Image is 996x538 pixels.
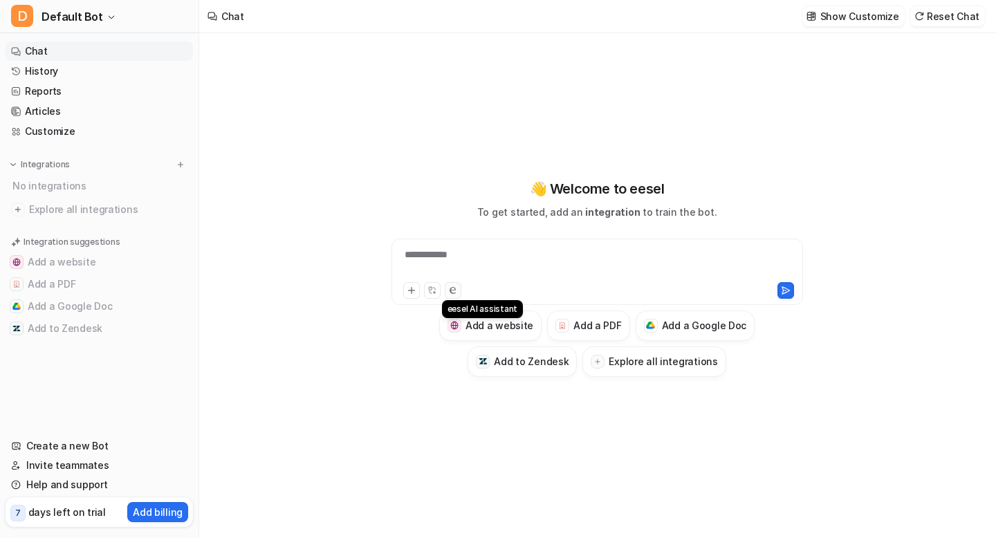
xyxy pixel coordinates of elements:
[6,436,193,456] a: Create a new Bot
[6,200,193,219] a: Explore all integrations
[127,502,188,522] button: Add billing
[6,456,193,475] a: Invite teammates
[12,280,21,288] img: Add a PDF
[24,236,120,248] p: Integration suggestions
[6,158,74,171] button: Integrations
[221,9,244,24] div: Chat
[6,295,193,317] button: Add a Google DocAdd a Google Doc
[28,505,106,519] p: days left on trial
[41,7,103,26] span: Default Bot
[11,203,25,216] img: explore all integrations
[609,354,717,369] h3: Explore all integrations
[468,346,577,377] button: Add to ZendeskAdd to Zendesk
[494,354,569,369] h3: Add to Zendesk
[465,318,533,333] h3: Add a website
[6,475,193,494] a: Help and support
[6,82,193,101] a: Reports
[176,160,185,169] img: menu_add.svg
[6,41,193,61] a: Chat
[12,258,21,266] img: Add a website
[806,11,816,21] img: customize
[558,322,567,330] img: Add a PDF
[6,273,193,295] button: Add a PDFAdd a PDF
[439,310,542,341] button: Add a websiteAdd a website
[450,321,459,330] img: Add a website
[585,206,640,218] span: integration
[6,122,193,141] a: Customize
[29,198,187,221] span: Explore all integrations
[477,205,717,219] p: To get started, add an to train the bot.
[547,310,629,341] button: Add a PDFAdd a PDF
[6,62,193,81] a: History
[636,310,755,341] button: Add a Google DocAdd a Google Doc
[802,6,905,26] button: Show Customize
[133,505,183,519] p: Add billing
[479,357,488,366] img: Add to Zendesk
[530,178,665,199] p: 👋 Welcome to eesel
[12,302,21,310] img: Add a Google Doc
[8,160,18,169] img: expand menu
[914,11,924,21] img: reset
[646,322,655,330] img: Add a Google Doc
[573,318,621,333] h3: Add a PDF
[910,6,985,26] button: Reset Chat
[12,324,21,333] img: Add to Zendesk
[8,174,193,197] div: No integrations
[15,507,21,519] p: 7
[442,300,524,318] div: eesel AI assistant
[820,9,899,24] p: Show Customize
[21,159,70,170] p: Integrations
[662,318,747,333] h3: Add a Google Doc
[6,251,193,273] button: Add a websiteAdd a website
[6,102,193,121] a: Articles
[6,317,193,340] button: Add to ZendeskAdd to Zendesk
[582,346,726,377] button: Explore all integrations
[11,5,33,27] span: D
